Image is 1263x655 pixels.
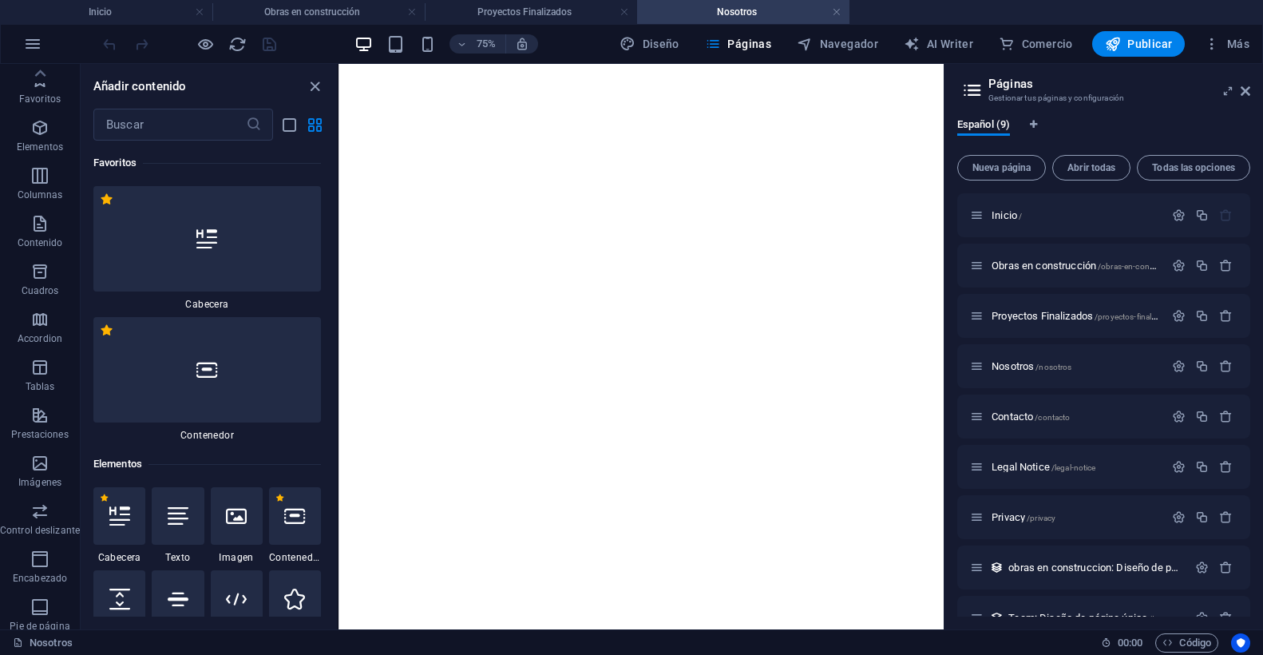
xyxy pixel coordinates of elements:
[1198,31,1256,57] button: Más
[1149,614,1206,623] span: /team-elemento
[13,633,73,653] a: Haz clic para cancelar la selección y doble clic para abrir páginas
[1035,413,1070,422] span: /contacto
[1092,31,1186,57] button: Publicar
[425,3,637,21] h4: Proyectos Finalizados
[957,118,1250,149] div: Pestañas de idiomas
[992,31,1079,57] button: Comercio
[1219,611,1233,625] div: Eliminar
[987,361,1164,371] div: Nosotros/nosotros
[992,511,1055,523] span: Haz clic para abrir la página
[1004,562,1187,573] div: obras en construccion: Diseño de página única
[699,31,778,57] button: Páginas
[987,411,1164,422] div: Contacto/contacto
[1195,259,1209,272] div: Duplicar
[1195,410,1209,423] div: Duplicar
[964,163,1039,173] span: Nueva página
[705,36,771,52] span: Páginas
[1219,561,1233,574] div: Eliminar
[1172,259,1186,272] div: Configuración
[269,487,321,564] div: Contenedor
[279,115,299,134] button: list-view
[1195,309,1209,323] div: Duplicar
[790,31,885,57] button: Navegador
[1195,611,1209,625] div: Configuración
[152,551,204,564] span: Texto
[211,551,263,564] span: Imagen
[10,620,69,633] p: Pie de página
[275,494,284,502] span: Eliminar de favoritos
[1219,208,1233,222] div: La página principal no puede eliminarse
[1155,633,1218,653] button: Código
[1195,510,1209,524] div: Duplicar
[93,429,321,442] span: Contenedor
[1172,510,1186,524] div: Configuración
[211,487,263,564] div: Imagen
[1195,359,1209,373] div: Duplicar
[992,360,1071,372] span: Nosotros
[1172,410,1186,423] div: Configuración
[1195,460,1209,474] div: Duplicar
[1052,155,1130,181] button: Abrir todas
[1172,208,1186,222] div: Configuración
[18,236,63,249] p: Contenido
[93,487,145,564] div: Cabecera
[957,155,1046,181] button: Nueva página
[93,109,246,141] input: Buscar
[305,115,324,134] button: grid-view
[212,3,425,21] h4: Obras en construcción
[1172,359,1186,373] div: Configuración
[904,36,973,52] span: AI Writer
[93,77,186,96] h6: Añadir contenido
[613,31,686,57] div: Diseño (Ctrl+Alt+Y)
[100,193,113,206] span: Eliminar de favoritos
[992,209,1022,221] span: Haz clic para abrir la página
[100,494,109,502] span: Eliminar de favoritos
[992,310,1175,322] span: Proyectos Finalizados
[999,36,1073,52] span: Comercio
[1162,633,1211,653] span: Código
[1219,259,1233,272] div: Eliminar
[988,91,1218,105] h3: Gestionar tus páginas y configuración
[1129,637,1131,649] span: :
[797,36,878,52] span: Navegador
[305,77,324,96] button: close panel
[93,455,321,474] h6: Elementos
[987,260,1164,271] div: Obras en construcción/obras-en-construccion
[1231,633,1250,653] button: Usercentrics
[1219,410,1233,423] div: Eliminar
[613,31,686,57] button: Diseño
[1195,561,1209,574] div: Configuración
[987,512,1164,522] div: Privacy/privacy
[637,3,849,21] h4: Nosotros
[1172,460,1186,474] div: Configuración
[18,189,63,201] p: Columnas
[1059,163,1123,173] span: Abrir todas
[1137,155,1250,181] button: Todas las opciones
[1195,208,1209,222] div: Duplicar
[22,284,59,297] p: Cuadros
[93,551,145,564] span: Cabecera
[11,428,68,441] p: Prestaciones
[1204,36,1249,52] span: Más
[93,186,321,311] div: Cabecera
[93,153,321,173] h6: Favoritos
[18,476,61,489] p: Imágenes
[987,311,1164,321] div: Proyectos Finalizados/proyectos-finalizados
[100,324,113,337] span: Eliminar de favoritos
[1144,163,1243,173] span: Todas las opciones
[990,561,1004,574] div: Este diseño se usa como una plantilla para todos los elementos (como por ejemplo un post de un bl...
[1019,212,1022,220] span: /
[152,487,204,564] div: Texto
[1219,510,1233,524] div: Eliminar
[987,210,1164,220] div: Inicio/
[1219,460,1233,474] div: Eliminar
[93,298,321,311] span: Cabecera
[1051,463,1096,472] span: /legal-notice
[957,115,1010,137] span: Español (9)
